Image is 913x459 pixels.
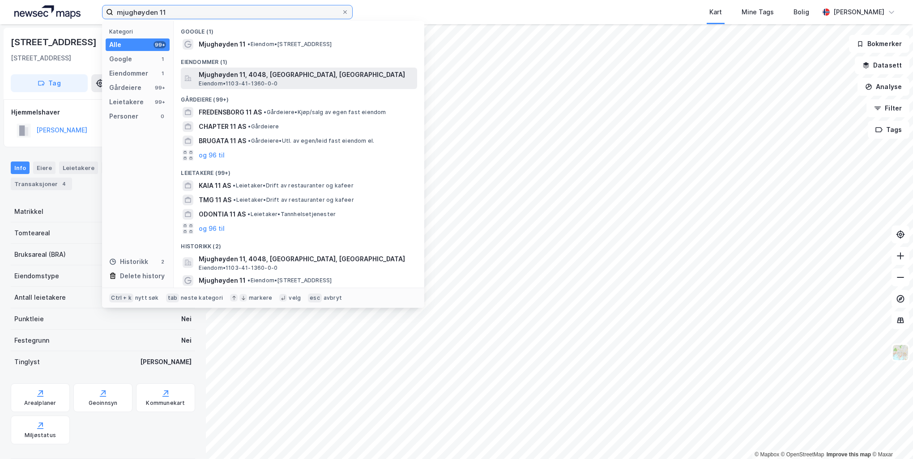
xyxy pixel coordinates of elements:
div: Hjemmelshaver [11,107,195,118]
span: TMG 11 AS [199,195,231,205]
div: Nei [181,335,192,346]
span: • [247,41,250,47]
span: Mjughøyden 11 [199,39,246,50]
span: • [264,109,266,115]
span: Eiendom • 1103-41-1360-0-0 [199,80,277,87]
span: Eiendom • [STREET_ADDRESS] [247,41,332,48]
div: Google [109,54,132,64]
div: neste kategori [181,294,223,302]
div: avbryt [324,294,342,302]
div: Kategori [109,28,170,35]
div: Antall leietakere [14,292,66,303]
div: Ctrl + k [109,293,133,302]
a: Mapbox [755,451,779,458]
div: [STREET_ADDRESS] [11,35,98,49]
div: [PERSON_NAME] [140,357,192,367]
span: Mjughøyden 11, 4048, [GEOGRAPHIC_DATA], [GEOGRAPHIC_DATA] [199,254,414,264]
span: BRUGATA 11 AS [199,136,246,146]
input: Søk på adresse, matrikkel, gårdeiere, leietakere eller personer [113,5,341,19]
div: tab [166,293,179,302]
div: Leietakere [109,97,144,107]
div: 99+ [154,41,166,48]
div: 99+ [154,98,166,106]
div: Kommunekart [146,399,185,407]
div: Mine Tags [742,7,774,17]
span: Gårdeiere • Kjøp/salg av egen fast eiendom [264,109,386,116]
div: Tinglyst [14,357,40,367]
button: Bokmerker [849,35,909,53]
iframe: Chat Widget [868,416,913,459]
div: Nei [181,314,192,324]
div: Kontrollprogram for chat [868,416,913,459]
div: Festegrunn [14,335,49,346]
div: Personer [109,111,138,122]
span: Leietaker • Drift av restauranter og kafeer [233,196,354,204]
div: [STREET_ADDRESS] [11,53,71,64]
div: Alle [109,39,121,50]
button: Filter [866,99,909,117]
div: Punktleie [14,314,44,324]
div: Datasett [102,161,135,174]
button: Tag [11,74,88,92]
span: Eiendom • [STREET_ADDRESS] [247,277,332,284]
div: Geoinnsyn [89,399,118,407]
span: • [248,123,251,130]
div: Leietakere (99+) [174,162,424,178]
span: Leietaker • Drift av restauranter og kafeer [233,182,353,189]
span: Eiendom • 1103-41-1360-0-0 [199,264,277,272]
span: Gårdeiere • Utl. av egen/leid fast eiendom el. [248,137,374,144]
div: Eiere [33,161,55,174]
span: • [248,137,251,144]
span: • [247,211,250,217]
div: Bruksareal (BRA) [14,249,66,260]
div: 0 [159,113,166,120]
div: esc [308,293,322,302]
div: 4 [60,179,68,188]
span: FREDENSBORG 11 AS [199,107,262,118]
button: Analyse [858,78,909,96]
span: CHAPTER 11 AS [199,121,246,132]
img: logo.a4113a55bc3d86da70a041830d287a7e.svg [14,5,81,19]
button: Datasett [855,56,909,74]
div: 99+ [154,84,166,91]
button: og 96 til [199,150,225,161]
span: • [247,277,250,284]
div: nytt søk [135,294,159,302]
div: velg [289,294,301,302]
div: Gårdeiere [109,82,141,93]
span: KAIA 11 AS [199,180,231,191]
div: Historikk (2) [174,236,424,252]
span: • [233,196,236,203]
div: 2 [159,258,166,265]
span: • [233,182,235,189]
div: 1 [159,55,166,63]
div: Kart [709,7,722,17]
div: Miljøstatus [25,432,56,439]
div: 1 [159,70,166,77]
span: Gårdeiere [248,123,279,130]
div: Gårdeiere (99+) [174,89,424,105]
span: Leietaker • Tannhelsetjenester [247,211,336,218]
div: Matrikkel [14,206,43,217]
div: Leietakere [59,161,98,174]
div: Info [11,161,30,174]
span: ODONTIA 11 AS [199,209,246,220]
div: Tomteareal [14,228,50,238]
div: markere [249,294,272,302]
div: Eiendomstype [14,271,59,281]
div: Eiendommer [109,68,148,79]
div: Transaksjoner [11,178,72,190]
img: Z [892,344,909,361]
div: Google (1) [174,21,424,37]
a: Improve this map [827,451,871,458]
div: Historikk [109,256,148,267]
div: Delete history [120,271,165,281]
span: Mjughøyden 11, 4048, [GEOGRAPHIC_DATA], [GEOGRAPHIC_DATA] [199,69,414,80]
button: Tags [868,121,909,139]
span: Mjughøyden 11 [199,275,246,286]
div: Arealplaner [24,399,56,407]
div: Eiendommer (1) [174,51,424,68]
div: Bolig [794,7,809,17]
a: OpenStreetMap [781,451,824,458]
button: og 96 til [199,223,225,234]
